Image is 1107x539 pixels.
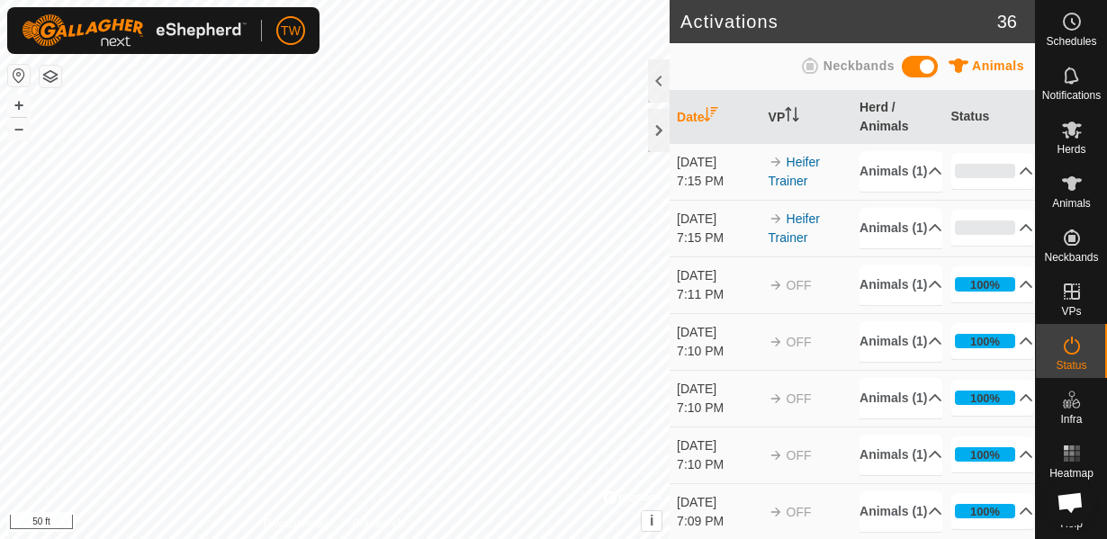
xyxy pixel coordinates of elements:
[769,155,783,169] img: arrow
[761,91,852,144] th: VP
[955,277,1016,292] div: 100%
[677,455,760,474] div: 7:10 PM
[1052,198,1091,209] span: Animals
[859,491,942,532] p-accordion-header: Animals (1)
[852,91,943,144] th: Herd / Animals
[680,11,997,32] h2: Activations
[677,210,760,229] div: [DATE]
[769,155,820,188] a: Heifer Trainer
[955,164,1016,178] div: 0%
[1046,478,1094,526] div: Open chat
[1046,36,1096,47] span: Schedules
[677,323,760,342] div: [DATE]
[859,208,942,248] p-accordion-header: Animals (1)
[642,511,661,531] button: i
[8,118,30,139] button: –
[785,110,799,124] p-sorticon: Activate to sort
[859,265,942,305] p-accordion-header: Animals (1)
[650,513,653,528] span: i
[677,172,760,191] div: 7:15 PM
[281,22,301,40] span: TW
[1061,306,1081,317] span: VPs
[769,448,783,463] img: arrow
[677,436,760,455] div: [DATE]
[769,505,783,519] img: arrow
[1044,252,1098,263] span: Neckbands
[1049,468,1093,479] span: Heatmap
[951,323,1034,359] p-accordion-header: 100%
[970,276,1000,293] div: 100%
[769,391,783,406] img: arrow
[951,210,1034,246] p-accordion-header: 0%
[859,435,942,475] p-accordion-header: Animals (1)
[970,390,1000,407] div: 100%
[823,58,895,73] span: Neckbands
[859,151,942,192] p-accordion-header: Animals (1)
[970,446,1000,463] div: 100%
[955,447,1016,462] div: 100%
[970,333,1000,350] div: 100%
[677,266,760,285] div: [DATE]
[1036,486,1107,536] a: Help
[677,153,760,172] div: [DATE]
[787,448,812,463] span: OFF
[787,391,812,406] span: OFF
[859,321,942,362] p-accordion-header: Animals (1)
[8,65,30,86] button: Reset Map
[677,342,760,361] div: 7:10 PM
[944,91,1035,144] th: Status
[677,512,760,531] div: 7:09 PM
[677,285,760,304] div: 7:11 PM
[769,211,820,245] a: Heifer Trainer
[787,335,812,349] span: OFF
[1056,360,1086,371] span: Status
[677,493,760,512] div: [DATE]
[997,8,1017,35] span: 36
[769,278,783,292] img: arrow
[951,493,1034,529] p-accordion-header: 100%
[704,110,718,124] p-sorticon: Activate to sort
[951,266,1034,302] p-accordion-header: 100%
[951,153,1034,189] p-accordion-header: 0%
[353,516,406,532] a: Contact Us
[264,516,331,532] a: Privacy Policy
[769,335,783,349] img: arrow
[972,58,1024,73] span: Animals
[1057,144,1085,155] span: Herds
[8,94,30,116] button: +
[859,378,942,418] p-accordion-header: Animals (1)
[970,503,1000,520] div: 100%
[677,229,760,247] div: 7:15 PM
[677,399,760,418] div: 7:10 PM
[951,436,1034,472] p-accordion-header: 100%
[1060,518,1083,529] span: Help
[955,220,1016,235] div: 0%
[955,504,1016,518] div: 100%
[951,380,1034,416] p-accordion-header: 100%
[1042,90,1101,101] span: Notifications
[955,391,1016,405] div: 100%
[1060,414,1082,425] span: Infra
[22,14,247,47] img: Gallagher Logo
[40,66,61,87] button: Map Layers
[787,278,812,292] span: OFF
[677,380,760,399] div: [DATE]
[955,334,1016,348] div: 100%
[787,505,812,519] span: OFF
[670,91,760,144] th: Date
[769,211,783,226] img: arrow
